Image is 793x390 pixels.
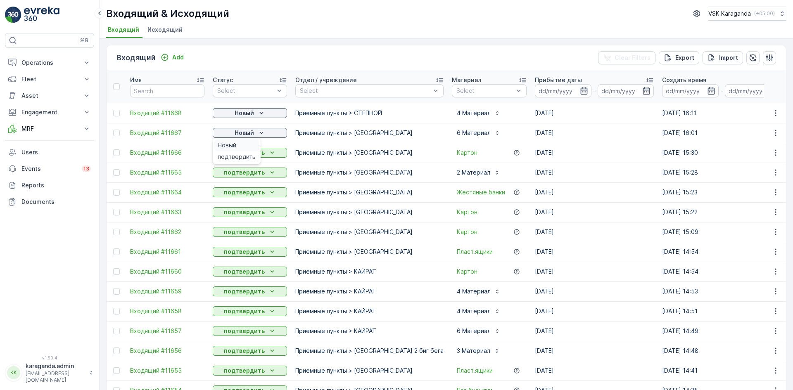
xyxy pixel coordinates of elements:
p: 6 Материал [457,327,491,335]
button: подтвердить [213,267,287,277]
button: подтвердить [213,227,287,237]
a: Пласт.ящики [457,248,493,256]
span: Входящий #11660 [130,267,204,276]
a: Картон [457,267,477,276]
td: [DATE] 15:30 [658,143,785,163]
button: подтвердить [213,187,287,197]
p: Новый [235,109,254,117]
p: Приемные пункты > [GEOGRAPHIC_DATA] [295,149,444,157]
span: Входящий #11659 [130,287,204,295]
button: 3 Материал [452,344,505,357]
p: Приемные пункты > [GEOGRAPHIC_DATA] [295,248,444,256]
td: [DATE] [531,321,658,341]
button: 6 Материал [452,324,506,338]
p: Входящий & Исходящий [106,7,229,20]
p: 4 Материал [457,307,491,315]
p: Приемные пункты > КАЙРАТ [295,267,444,276]
a: Картон [457,228,477,236]
button: подтвердить [213,306,287,316]
input: dd/mm/yyyy [725,84,781,97]
p: Входящий [116,52,156,64]
p: подтвердить [224,307,265,315]
button: Import [703,51,743,64]
p: подтвердить [224,366,265,375]
p: Documents [21,198,91,206]
p: Приемные пункты > [GEOGRAPHIC_DATA] 2 биг бега [295,347,444,355]
p: Приемные пункты > КАЙРАТ [295,287,444,295]
div: Toggle Row Selected [113,367,120,374]
p: Прибытие даты [535,76,582,84]
span: Входящий #11666 [130,149,204,157]
a: Входящий #11665 [130,168,204,177]
button: Новый [213,108,287,118]
button: Export [659,51,699,64]
p: karaganda.admin [26,362,85,370]
p: Отдел / учреждение [295,76,357,84]
p: Engagement [21,108,78,116]
a: Reports [5,177,94,194]
button: 4 Материал [452,285,506,298]
div: Toggle Row Selected [113,130,120,136]
div: Toggle Row Selected [113,169,120,176]
td: [DATE] 16:11 [658,103,785,123]
a: Входящий #11667 [130,129,204,137]
button: 6 Материал [452,126,506,139]
button: Новый [213,128,287,138]
td: [DATE] [531,163,658,182]
td: [DATE] [531,143,658,163]
button: Clear Filters [598,51,655,64]
div: Toggle Row Selected [113,189,120,196]
a: Events13 [5,161,94,177]
span: Входящий #11658 [130,307,204,315]
p: подтвердить [224,188,265,196]
button: подтвердить [213,366,287,376]
p: Создать время [662,76,706,84]
div: Toggle Row Selected [113,308,120,314]
span: Входящий #11657 [130,327,204,335]
p: Import [719,54,738,62]
a: Входящий #11655 [130,366,204,375]
input: Search [130,84,204,97]
p: Материал [452,76,481,84]
img: logo [5,7,21,23]
p: [EMAIL_ADDRESS][DOMAIN_NAME] [26,370,85,383]
button: VSK Karaganda(+05:00) [708,7,786,21]
span: v 1.50.4 [5,355,94,360]
p: подтвердить [224,347,265,355]
p: 3 Материал [457,347,490,355]
span: Входящий #11656 [130,347,204,355]
p: Fleet [21,75,78,83]
span: Входящий [108,26,139,34]
a: Входящий #11668 [130,109,204,117]
a: Documents [5,194,94,210]
td: [DATE] [531,361,658,381]
p: Новый [235,129,254,137]
p: Приемные пункты > [GEOGRAPHIC_DATA] [295,366,444,375]
p: - [593,86,596,96]
p: Приемные пункты > [GEOGRAPHIC_DATA] [295,129,444,137]
p: VSK Karaganda [708,9,751,18]
p: подтвердить [224,168,265,177]
td: [DATE] [531,222,658,242]
p: подтвердить [224,228,265,236]
a: Users [5,144,94,161]
p: Add [172,53,184,61]
button: подтвердить [213,286,287,296]
p: Приемные пункты > [GEOGRAPHIC_DATA] [295,168,444,177]
p: Users [21,148,91,156]
p: Приемные пункты > КАЙРАТ [295,327,444,335]
span: подтвердить [218,153,256,161]
td: [DATE] 14:54 [658,242,785,262]
p: подтвердить [224,327,265,335]
span: Картон [457,208,477,216]
p: ( +05:00 ) [754,10,775,17]
p: 4 Материал [457,109,491,117]
button: Operations [5,54,94,71]
td: [DATE] [531,103,658,123]
td: [DATE] 14:53 [658,281,785,301]
span: Входящий #11662 [130,228,204,236]
p: Приемные пункты > [GEOGRAPHIC_DATA] [295,228,444,236]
